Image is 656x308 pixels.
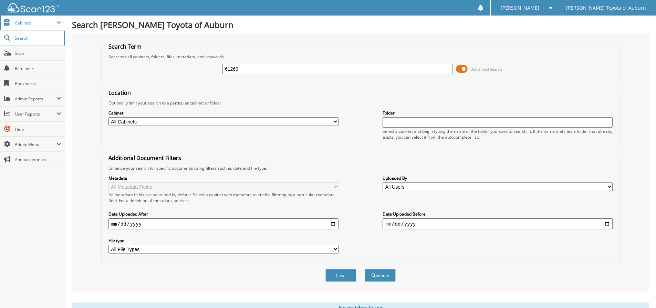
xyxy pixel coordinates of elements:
label: File type [108,238,339,244]
span: Search [15,35,60,41]
label: Date Uploaded Before [383,211,613,217]
legend: Additional Document Filters [105,154,185,162]
div: Optionally limit your search to a particular cabinet or folder [105,100,616,106]
span: Scan [15,50,61,56]
span: [PERSON_NAME] Toyota of Auburn [566,6,646,10]
span: Bookmarks [15,81,61,87]
span: Help [15,126,61,132]
label: Folder [383,110,613,116]
button: Clear [325,269,356,282]
span: Admin Menu [15,141,56,147]
span: Admin Reports [15,96,56,102]
h1: Search [PERSON_NAME] Toyota of Auburn [72,19,649,30]
label: Cabinet [108,110,339,116]
div: Searches all cabinets, folders, files, metadata, and keywords [105,54,616,60]
span: Announcements [15,157,61,162]
a: here [181,198,190,203]
input: start [108,218,339,229]
div: All metadata fields are searched by default. Select a cabinet with metadata to enable filtering b... [108,192,339,203]
legend: Search Term [105,43,145,50]
label: Date Uploaded After [108,211,339,217]
label: Uploaded By [383,175,613,181]
span: Reminders [15,66,61,71]
div: Select a cabinet and begin typing the name of the folder you want to search in. If the name match... [383,128,613,140]
span: User Reports [15,111,56,117]
legend: Location [105,89,134,97]
button: Search [365,269,396,282]
span: Cabinets [15,20,56,26]
input: end [383,218,613,229]
div: Enhance your search for specific documents using filters such as date and file type. [105,165,616,171]
img: scan123-logo-white.svg [7,3,59,12]
iframe: Chat Widget [622,275,656,308]
span: Advanced Search [471,67,502,72]
label: Metadata [108,175,339,181]
span: [PERSON_NAME] [501,6,539,10]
